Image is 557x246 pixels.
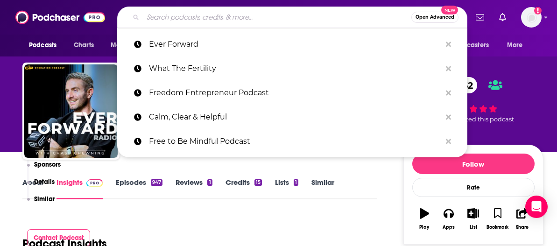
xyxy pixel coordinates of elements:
[403,71,543,129] div: 52 1 personrated this podcast
[149,32,441,56] p: Ever Forward
[149,105,441,129] p: Calm, Clear & Helpful
[416,15,454,20] span: Open Advanced
[461,202,485,236] button: List
[27,178,55,195] button: Details
[525,196,548,218] div: Open Intercom Messenger
[412,202,437,236] button: Play
[24,64,118,158] img: Ever Forward Radio with Chase Chewning
[226,178,262,199] a: Credits15
[27,195,56,212] button: Similar
[521,7,542,28] img: User Profile
[104,36,156,54] button: open menu
[111,39,144,52] span: Monitoring
[486,225,508,230] div: Bookmark
[34,195,55,203] p: Similar
[507,39,523,52] span: More
[521,7,542,28] span: Logged in as KTMSseat4
[86,179,103,187] img: Podchaser Pro
[29,39,56,52] span: Podcasts
[437,202,461,236] button: Apps
[117,7,467,28] div: Search podcasts, credits, & more...
[34,178,55,186] p: Details
[207,179,212,186] div: 1
[534,7,542,14] svg: Add a profile image
[117,81,467,105] a: Freedom Entrepreneur Podcast
[254,179,262,186] div: 15
[521,7,542,28] button: Show profile menu
[460,116,514,123] span: rated this podcast
[22,178,43,199] a: About
[411,12,458,23] button: Open AdvancedNew
[149,56,441,81] p: What The Fertility
[412,154,535,174] button: Follow
[294,179,298,186] div: 1
[516,225,529,230] div: Share
[510,202,534,236] button: Share
[495,9,510,25] a: Show notifications dropdown
[68,36,99,54] a: Charts
[486,202,510,236] button: Bookmark
[419,225,429,230] div: Play
[311,178,334,199] a: Similar
[149,129,441,154] p: Free to Be Mindful Podcast
[443,225,455,230] div: Apps
[117,56,467,81] a: What The Fertility
[275,178,298,199] a: Lists1
[149,81,441,105] p: Freedom Entrepreneur Podcast
[22,36,69,54] button: open menu
[438,36,502,54] button: open menu
[151,179,162,186] div: 947
[472,9,488,25] a: Show notifications dropdown
[117,32,467,56] a: Ever Forward
[117,105,467,129] a: Calm, Clear & Helpful
[412,178,535,197] div: Rate
[176,178,212,199] a: Reviews1
[116,178,162,199] a: Episodes947
[15,8,105,26] img: Podchaser - Follow, Share and Rate Podcasts
[143,10,411,25] input: Search podcasts, credits, & more...
[74,39,94,52] span: Charts
[501,36,535,54] button: open menu
[470,225,477,230] div: List
[441,6,458,14] span: New
[117,129,467,154] a: Free to Be Mindful Podcast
